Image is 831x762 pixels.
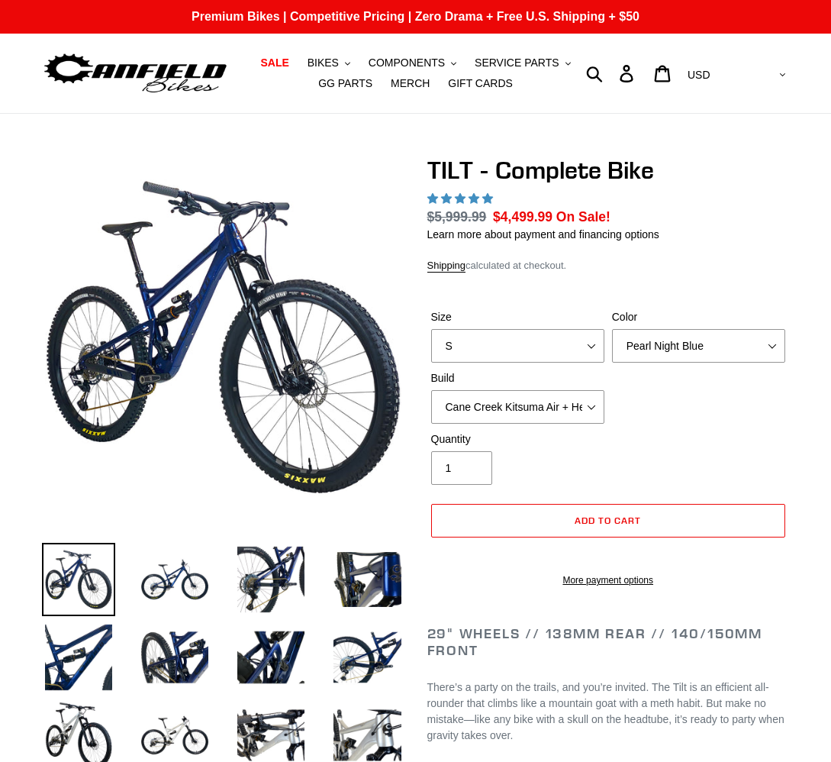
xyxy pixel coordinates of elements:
img: Load image into Gallery viewer, TILT - Complete Bike [234,543,308,616]
img: Load image into Gallery viewer, TILT - Complete Bike [330,543,404,616]
img: Load image into Gallery viewer, TILT - Complete Bike [42,543,115,616]
h1: TILT - Complete Bike [427,156,790,185]
a: MERCH [383,73,437,94]
img: Load image into Gallery viewer, TILT - Complete Bike [42,621,115,694]
button: COMPONENTS [361,53,464,73]
span: GIFT CARDS [448,77,513,90]
a: GIFT CARDS [440,73,520,94]
button: SERVICE PARTS [467,53,578,73]
span: Add to cart [575,515,641,526]
span: MERCH [391,77,430,90]
span: GG PARTS [318,77,372,90]
button: Add to cart [431,504,786,538]
img: Load image into Gallery viewer, TILT - Complete Bike [138,621,211,694]
a: Learn more about payment and financing options [427,228,659,241]
h2: 29" Wheels // 138mm Rear // 140/150mm Front [427,625,790,658]
a: GG PARTS [311,73,380,94]
p: There’s a party on the trails, and you’re invited. The Tilt is an efficient all-rounder that clim... [427,680,790,744]
a: SALE [253,53,296,73]
span: COMPONENTS [369,57,445,69]
s: $5,999.99 [427,209,487,224]
label: Quantity [431,431,604,447]
img: Load image into Gallery viewer, TILT - Complete Bike [138,543,211,616]
span: 5.00 stars [427,192,496,205]
button: BIKES [300,53,358,73]
img: Load image into Gallery viewer, TILT - Complete Bike [330,621,404,694]
label: Build [431,370,604,386]
span: On Sale! [556,207,610,227]
label: Color [612,309,785,325]
span: $4,499.99 [493,209,552,224]
img: TILT - Complete Bike [45,159,401,515]
span: SALE [260,57,288,69]
a: Shipping [427,260,466,273]
span: SERVICE PARTS [475,57,559,69]
div: calculated at checkout. [427,258,790,273]
label: Size [431,309,604,325]
a: More payment options [431,573,786,587]
span: BIKES [308,57,339,69]
img: Canfield Bikes [42,50,229,96]
img: Load image into Gallery viewer, TILT - Complete Bike [234,621,308,694]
